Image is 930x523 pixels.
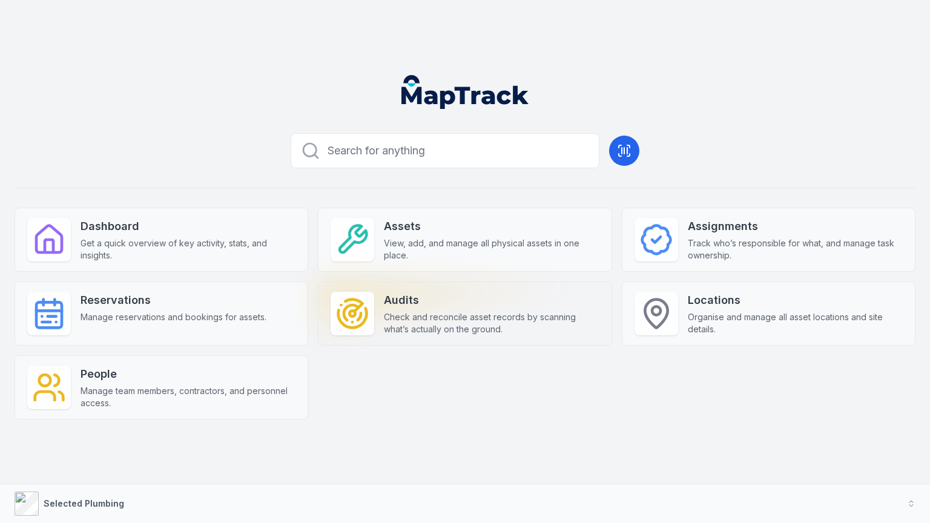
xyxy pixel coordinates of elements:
span: Search for anything [328,142,425,159]
a: LocationsOrganise and manage all asset locations and site details. [622,281,915,346]
strong: Selected Plumbing [44,498,124,508]
strong: Audits [384,292,599,309]
a: AuditsCheck and reconcile asset records by scanning what’s actually on the ground. [318,281,612,346]
a: ReservationsManage reservations and bookings for assets. [15,281,308,346]
nav: Global [382,75,548,109]
a: PeopleManage team members, contractors, and personnel access. [15,355,308,419]
button: Search for anything [291,133,599,168]
strong: Reservations [81,292,266,309]
strong: Dashboard [81,218,295,235]
a: AssetsView, add, and manage all physical assets in one place. [318,208,612,272]
a: DashboardGet a quick overview of key activity, stats, and insights. [15,208,308,272]
span: Track who’s responsible for what, and manage task ownership. [688,237,903,261]
span: Organise and manage all asset locations and site details. [688,311,903,335]
a: AssignmentsTrack who’s responsible for what, and manage task ownership. [622,208,915,272]
strong: Locations [688,292,903,309]
strong: People [81,366,295,383]
span: Manage team members, contractors, and personnel access. [81,385,295,409]
span: View, add, and manage all physical assets in one place. [384,237,599,261]
span: Manage reservations and bookings for assets. [81,311,266,323]
strong: Assignments [688,218,903,235]
span: Get a quick overview of key activity, stats, and insights. [81,237,295,261]
span: Check and reconcile asset records by scanning what’s actually on the ground. [384,311,599,335]
strong: Assets [384,218,599,235]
